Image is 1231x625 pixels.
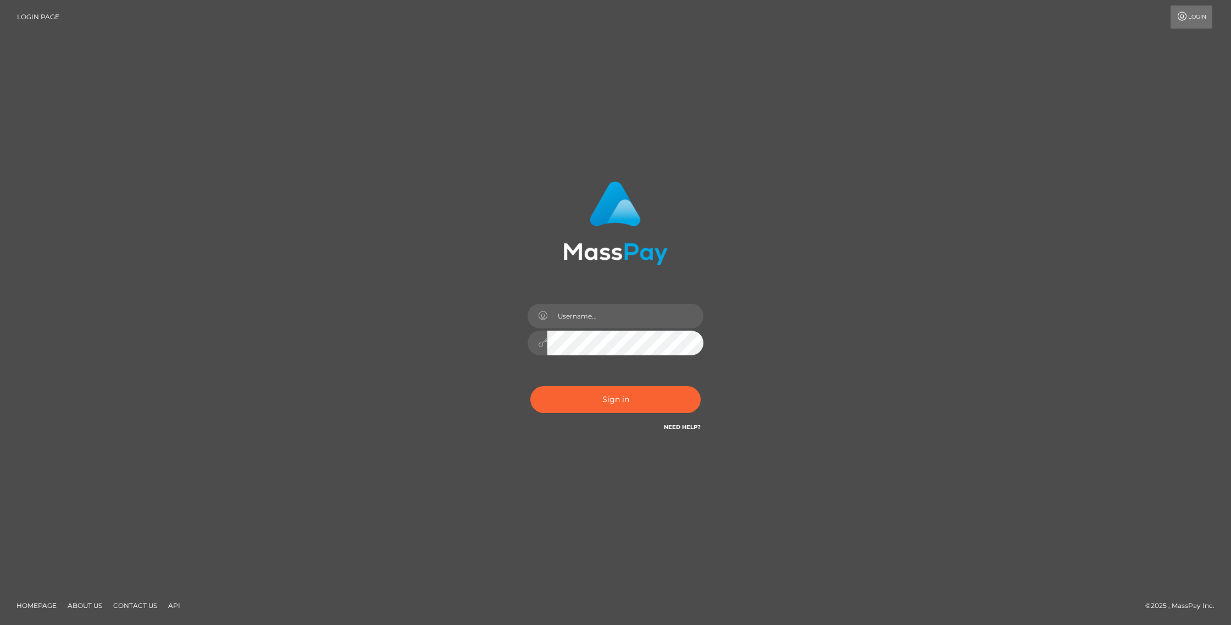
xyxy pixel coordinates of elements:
a: API [164,597,185,614]
a: Homepage [12,597,61,614]
input: Username... [547,304,703,328]
a: Login Page [17,5,59,29]
button: Sign in [530,386,701,413]
a: Login [1171,5,1212,29]
a: Contact Us [109,597,162,614]
img: MassPay Login [563,181,668,265]
a: About Us [63,597,107,614]
div: © 2025 , MassPay Inc. [1145,600,1223,612]
a: Need Help? [664,423,701,431]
